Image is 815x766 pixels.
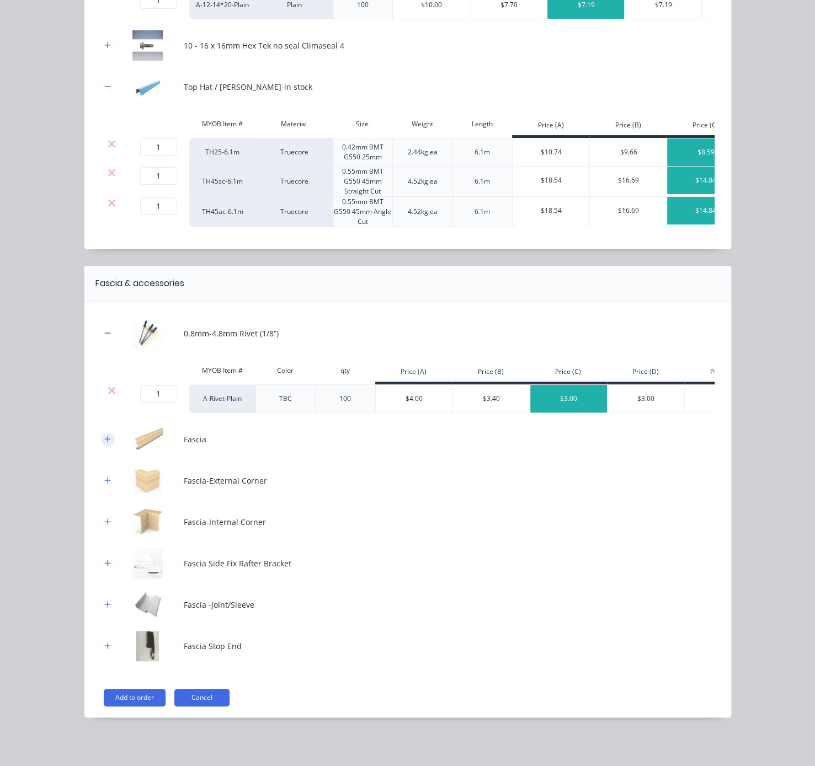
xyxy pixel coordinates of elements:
[255,167,333,197] div: Truecore
[685,385,762,413] div: $3.00
[315,360,375,382] div: qty
[120,30,175,61] img: 10 - 16 x 16mm Hex Tek no seal Climaseal 4
[140,138,177,156] input: ?
[512,116,589,138] div: Price (A)
[452,197,513,227] div: 6.1m
[184,40,344,51] div: 10 - 16 x 16mm Hex Tek no seal Climaseal 4
[684,362,761,384] div: Price (F)
[590,167,667,194] div: $16.69
[392,167,452,197] div: 4.52kg.ea
[589,116,667,138] div: Price (B)
[189,113,255,135] div: MYOB Item #
[315,384,375,413] div: 100
[120,507,175,537] img: Fascia-Internal Corner
[255,138,333,167] div: Truecore
[120,465,175,496] img: Fascia-External Corner
[453,385,530,413] div: $3.40
[392,197,452,227] div: 4.52kg.ea
[95,277,184,290] div: Fascia & accessories
[392,113,452,135] div: Weight
[452,167,513,197] div: 6.1m
[255,360,316,382] div: Color
[333,113,393,135] div: Size
[333,167,393,197] div: 0.55mm BMT G550 45mm Straight Cut
[189,384,255,413] div: A-Rivet-Plain
[667,116,744,138] div: Price (C)
[392,138,452,167] div: 2.44kg.ea
[120,548,175,578] img: Fascia Side Fix Rafter Bracket
[513,167,590,194] div: $18.54
[376,385,453,413] div: $4.00
[530,362,607,384] div: Price (C)
[667,197,744,224] div: $14.84
[667,138,744,166] div: $8.59
[255,384,316,413] div: TBC
[189,138,255,167] div: TH25-6.1m
[140,167,177,185] input: ?
[452,138,513,167] div: 6.1m
[590,138,667,166] div: $9.66
[140,197,177,215] input: ?
[189,360,255,382] div: MYOB Item #
[452,362,530,384] div: Price (B)
[608,385,685,413] div: $3.00
[590,197,667,224] div: $16.69
[120,318,175,349] img: 0.8mm-4.8mm Rivet (1/8”)
[333,138,393,167] div: 0.42mm BMT G550 25mm
[513,197,590,224] div: $18.54
[184,516,266,528] div: Fascia-Internal Corner
[184,475,267,486] div: Fascia-External Corner
[452,113,513,135] div: Length
[607,362,684,384] div: Price (D)
[140,385,177,403] input: ?
[375,362,452,384] div: Price (A)
[120,631,175,661] img: Fascia Stop End
[174,689,230,706] button: Cancel
[120,424,175,454] img: Fascia
[513,138,590,166] div: $10.74
[333,197,393,227] div: 0.55mm BMT G550 45mm Angle Cut
[104,689,166,706] button: Add to order
[184,558,291,569] div: Fascia Side Fix Rafter Bracket
[184,640,242,652] div: Fascia Stop End
[255,197,333,227] div: Truecore
[184,328,279,339] div: 0.8mm-4.8mm Rivet (1/8”)
[120,72,175,102] img: Top Hat / Batten-in stock
[189,167,255,197] div: TH45sc-6.1m
[184,433,206,445] div: Fascia
[530,385,608,413] div: $3.00
[184,599,254,610] div: Fascia -Joint/Sleeve
[255,113,333,135] div: Material
[667,167,744,194] div: $14.84
[120,590,175,620] img: Fascia -Joint/Sleeve
[189,197,255,227] div: TH45ac-6.1m
[184,81,312,93] div: Top Hat / [PERSON_NAME]-in stock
